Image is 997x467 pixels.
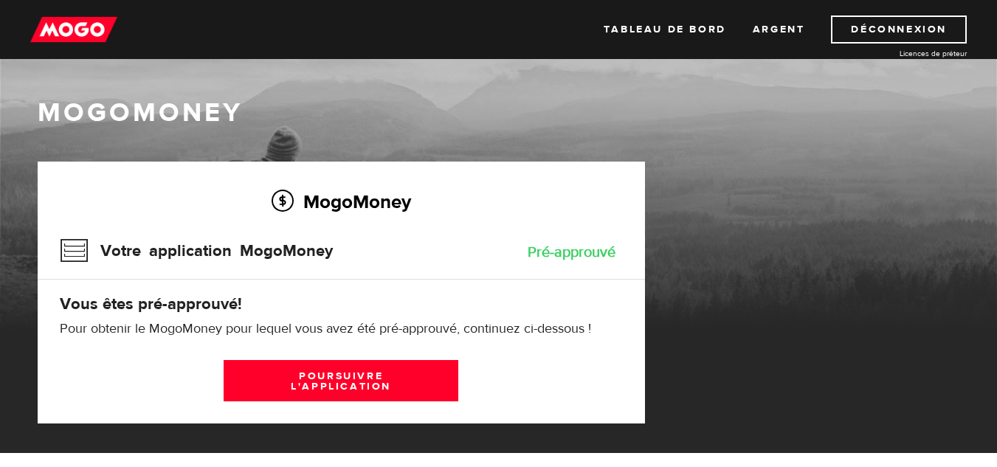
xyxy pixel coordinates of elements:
[856,48,967,59] a: Licences de prêteur
[604,15,726,44] a: Tableau de bord
[604,23,726,36] font: Tableau de bord
[38,96,243,129] font: MogoMoney
[60,320,591,337] font: Pour obtenir le MogoMoney pour lequel vous avez été pré-approuvé, continuez ci-dessous !
[303,190,411,210] font: MogoMoney
[831,15,967,44] a: Déconnexion
[30,15,117,44] img: mogo_logo-11ee424be714fa7cbb0f0f49df9e16ec.png
[224,360,458,401] a: Poursuivre l'application
[528,243,615,261] font: Pré-approuvé
[753,23,805,36] font: Argent
[900,49,967,58] font: Licences de prêteur
[100,241,333,257] font: Votre application MogoMoney
[753,15,805,44] a: Argent
[851,23,947,36] font: Déconnexion
[60,294,242,314] font: Vous êtes pré-approuvé!
[291,370,391,393] font: Poursuivre l'application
